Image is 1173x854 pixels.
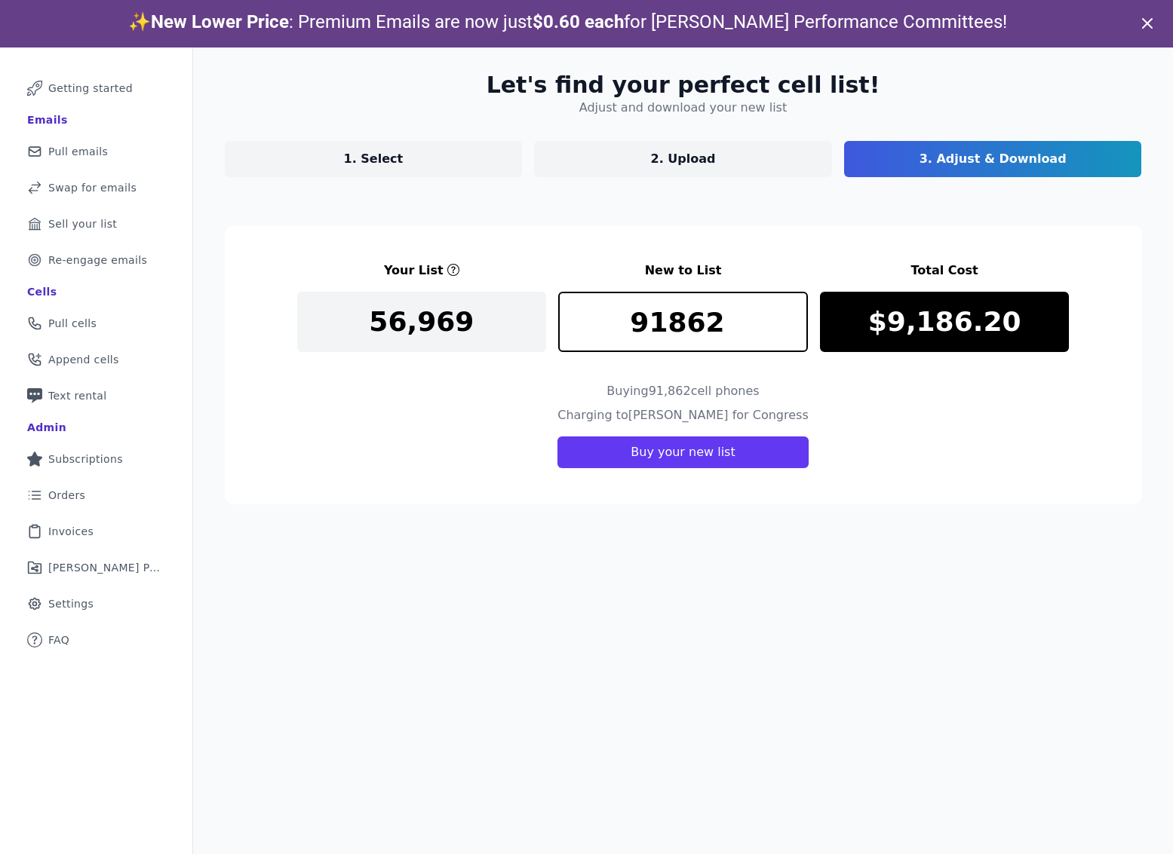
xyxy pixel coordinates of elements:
[48,596,94,611] span: Settings
[651,150,716,168] p: 2. Upload
[48,560,162,575] span: [PERSON_NAME] Performance
[48,81,133,96] span: Getting started
[557,436,808,468] button: Buy your new list
[557,406,809,424] h4: Charging to [PERSON_NAME] for Congress
[48,352,119,367] span: Append cells
[12,623,180,657] a: FAQ
[48,524,94,539] span: Invoices
[12,72,180,105] a: Getting started
[12,442,180,476] a: Subscriptions
[12,551,180,584] a: [PERSON_NAME] Performance
[12,587,180,620] a: Settings
[12,379,180,412] a: Text rental
[534,141,832,177] a: 2. Upload
[48,253,147,268] span: Re-engage emails
[868,307,1021,337] p: $9,186.20
[384,262,444,280] h3: Your List
[48,180,137,195] span: Swap for emails
[27,284,57,299] div: Cells
[12,479,180,512] a: Orders
[27,112,68,127] div: Emails
[12,307,180,340] a: Pull cells
[579,99,787,117] h4: Adjust and download your new list
[344,150,404,168] p: 1. Select
[920,150,1067,168] p: 3. Adjust & Download
[48,388,107,403] span: Text rental
[820,262,1070,280] h3: Total Cost
[487,72,880,99] h2: Let's find your perfect cell list!
[12,515,180,548] a: Invoices
[844,141,1142,177] a: 3. Adjust & Download
[48,216,117,231] span: Sell your list
[48,488,85,503] span: Orders
[12,171,180,204] a: Swap for emails
[48,144,108,159] span: Pull emails
[12,243,180,277] a: Re-engage emails
[48,632,69,647] span: FAQ
[12,343,180,376] a: Append cells
[558,262,808,280] h3: New to List
[225,141,523,177] a: 1. Select
[48,316,97,331] span: Pull cells
[369,307,474,337] p: 56,969
[606,382,759,400] h4: Buying 91,862 cell phones
[12,135,180,168] a: Pull emails
[27,420,66,435] div: Admin
[48,451,123,467] span: Subscriptions
[12,207,180,240] a: Sell your list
